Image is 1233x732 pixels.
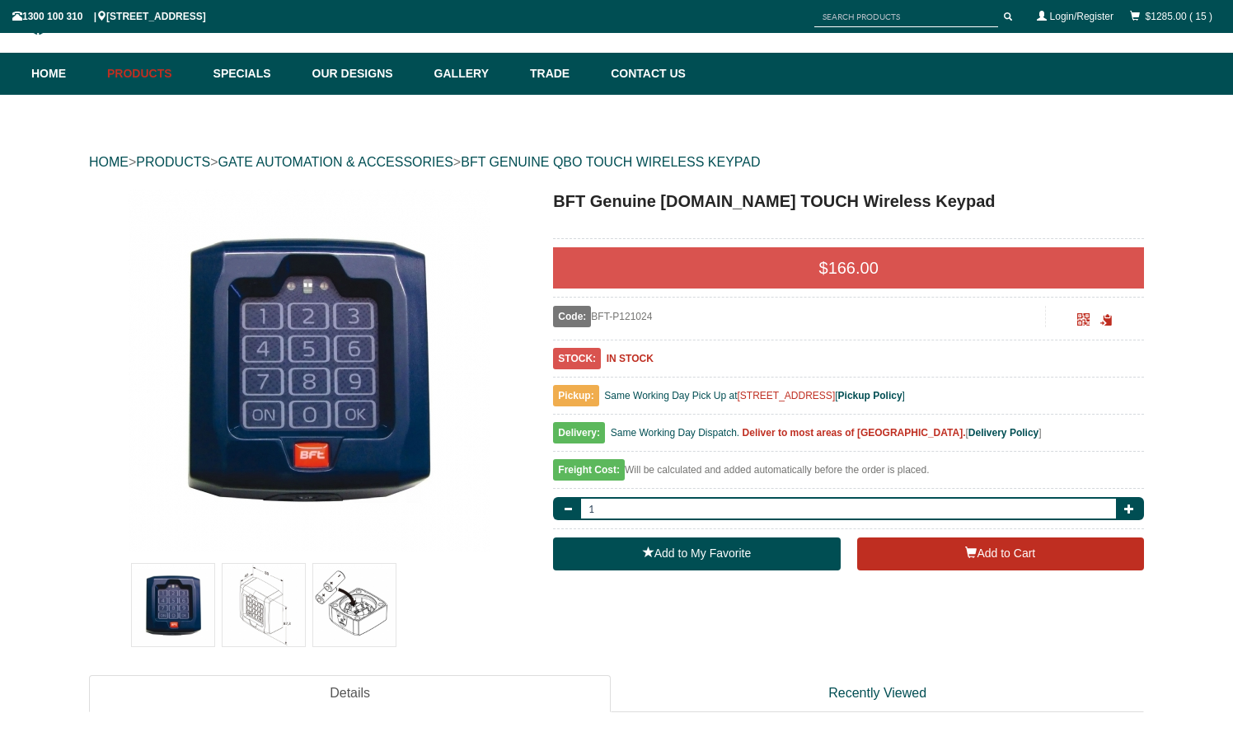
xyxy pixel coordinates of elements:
[553,385,598,406] span: Pickup:
[313,564,396,646] img: BFT Genuine Q.BO TOUCH Wireless Keypad
[1100,314,1113,326] span: Click to copy the URL
[553,189,1144,213] h1: BFT Genuine [DOMAIN_NAME] TOUCH Wireless Keypad
[1050,11,1113,22] a: Login/Register
[553,423,1144,452] div: [ ]
[604,390,905,401] span: Same Working Day Pick Up at [ ]
[132,564,214,646] img: BFT Genuine Q.BO TOUCH Wireless Keypad
[857,537,1144,570] button: Add to Cart
[553,537,840,570] a: Add to My Favorite
[89,155,129,169] a: HOME
[426,53,522,95] a: Gallery
[91,189,527,551] a: BFT Genuine Q.BO TOUCH Wireless Keypad - - Gate Warehouse
[218,155,452,169] a: GATE AUTOMATION & ACCESSORIES
[1146,11,1212,22] a: $1285.00 ( 15 )
[1077,316,1090,327] a: Click to enlarge and scan to share.
[602,53,686,95] a: Contact Us
[828,259,879,277] span: 166.00
[205,53,304,95] a: Specials
[89,675,611,712] a: Details
[522,53,602,95] a: Trade
[611,427,740,439] span: Same Working Day Dispatch.
[461,155,760,169] a: BFT GENUINE QBO TOUCH WIRELESS KEYPAD
[553,247,1144,289] div: $
[12,11,206,22] span: 1300 100 310 | [STREET_ADDRESS]
[968,427,1038,439] a: Delivery Policy
[743,427,966,439] b: Deliver to most areas of [GEOGRAPHIC_DATA].
[304,53,426,95] a: Our Designs
[223,564,305,646] img: BFT Genuine Q.BO TOUCH Wireless Keypad
[553,306,1045,327] div: BFT-P121024
[99,53,205,95] a: Products
[553,460,1144,489] div: Will be calculated and added automatically before the order is placed.
[553,348,601,369] span: STOCK:
[814,7,998,27] input: SEARCH PRODUCTS
[607,353,654,364] b: IN STOCK
[89,136,1144,189] div: > > >
[136,155,210,169] a: PRODUCTS
[553,459,625,481] span: Freight Cost:
[611,675,1144,712] a: Recently Viewed
[128,189,490,551] img: BFT Genuine Q.BO TOUCH Wireless Keypad - - Gate Warehouse
[838,390,902,401] a: Pickup Policy
[553,306,591,327] span: Code:
[31,53,99,95] a: Home
[738,390,836,401] a: [STREET_ADDRESS]
[553,422,605,443] span: Delivery:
